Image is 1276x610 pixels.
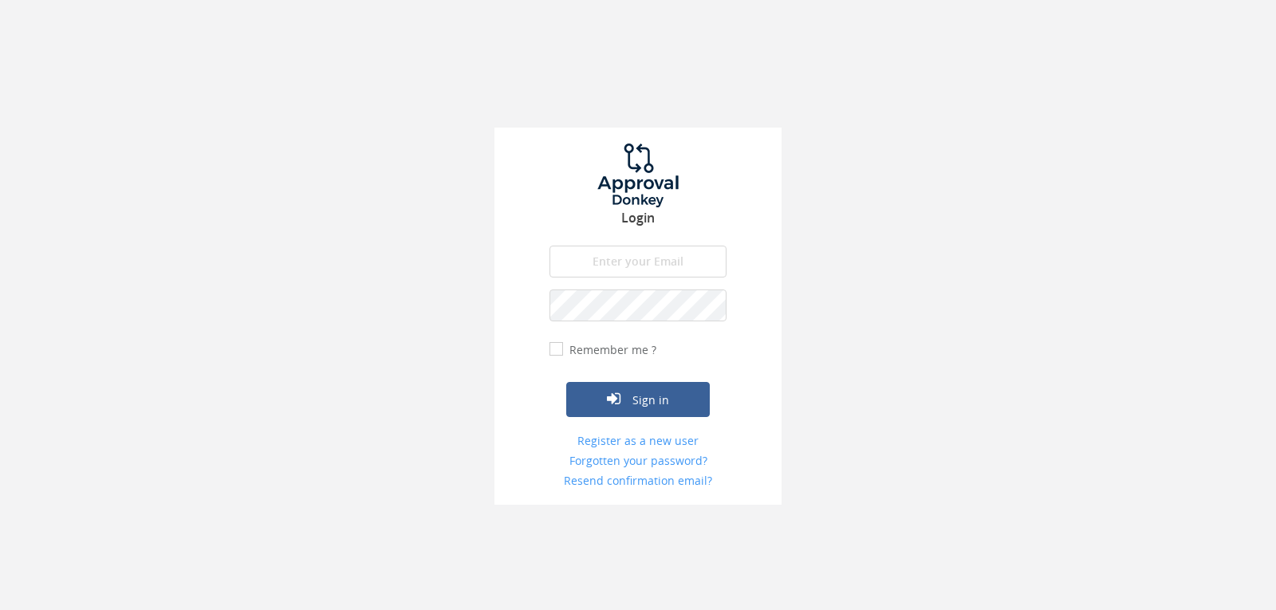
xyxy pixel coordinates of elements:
a: Forgotten your password? [549,453,727,469]
h3: Login [494,211,782,226]
img: logo.png [578,144,698,207]
input: Enter your Email [549,246,727,277]
a: Register as a new user [549,433,727,449]
label: Remember me ? [565,342,656,358]
a: Resend confirmation email? [549,473,727,489]
button: Sign in [566,382,710,417]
